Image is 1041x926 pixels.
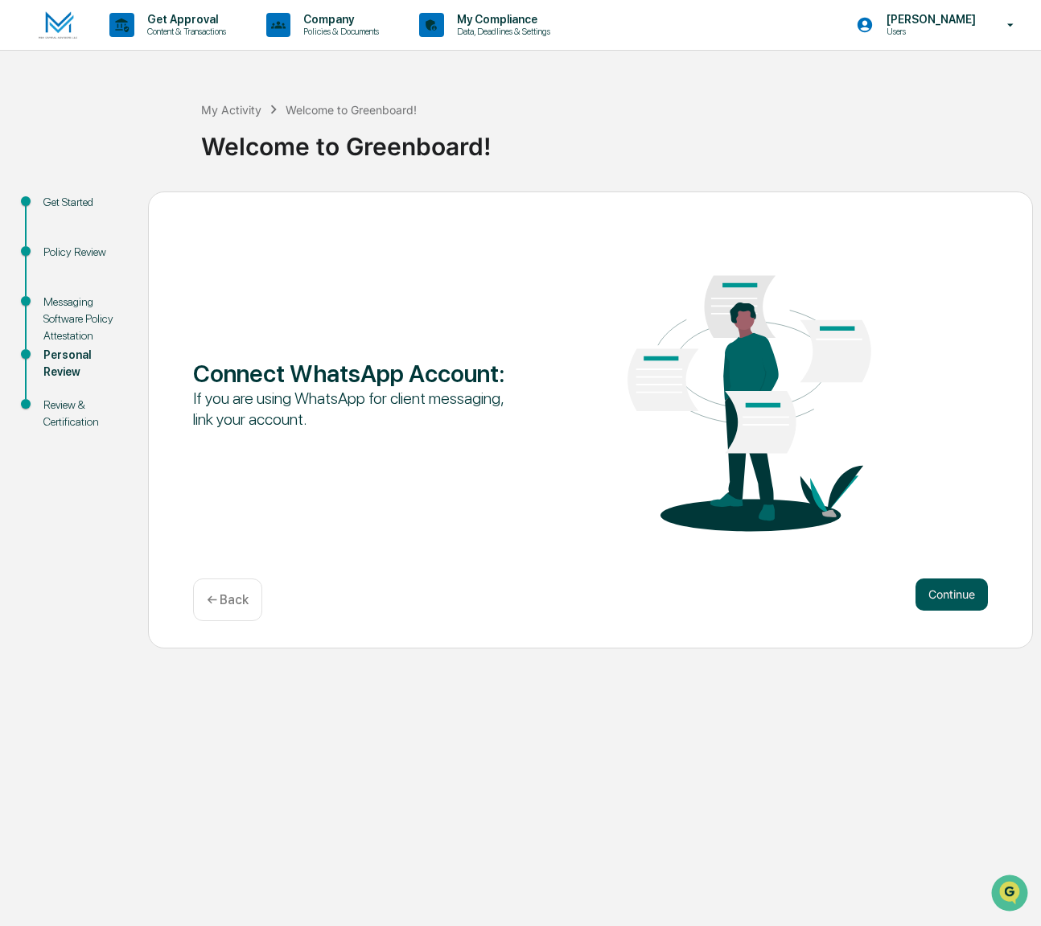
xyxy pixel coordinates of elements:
[43,397,122,430] div: Review & Certification
[201,119,1033,161] div: Welcome to Greenboard!
[39,11,77,39] img: logo
[134,26,234,37] p: Content & Transactions
[133,203,200,219] span: Attestations
[134,13,234,26] p: Get Approval
[444,26,558,37] p: Data, Deadlines & Settings
[874,13,984,26] p: [PERSON_NAME]
[590,227,908,558] img: Connect WhatsApp Account
[10,227,108,256] a: 🔎Data Lookup
[290,13,387,26] p: Company
[110,196,206,225] a: 🗄️Attestations
[117,204,130,217] div: 🗄️
[43,244,122,261] div: Policy Review
[32,203,104,219] span: Preclearance
[16,235,29,248] div: 🔎
[160,273,195,285] span: Pylon
[113,272,195,285] a: Powered byPylon
[874,26,984,37] p: Users
[290,26,387,37] p: Policies & Documents
[916,578,988,611] button: Continue
[207,592,249,607] p: ← Back
[990,873,1033,916] iframe: Open customer support
[32,233,101,249] span: Data Lookup
[55,123,264,139] div: Start new chat
[55,139,204,152] div: We're available if you need us!
[444,13,558,26] p: My Compliance
[43,347,122,381] div: Personal Review
[16,204,29,217] div: 🖐️
[193,388,511,430] div: If you are using WhatsApp for client messaging, link your account.
[10,196,110,225] a: 🖐️Preclearance
[274,128,293,147] button: Start new chat
[16,34,293,60] p: How can we help?
[43,294,122,344] div: Messaging Software Policy Attestation
[43,194,122,211] div: Get Started
[193,359,511,388] div: Connect WhatsApp Account :
[201,103,261,117] div: My Activity
[16,123,45,152] img: 1746055101610-c473b297-6a78-478c-a979-82029cc54cd1
[286,103,417,117] div: Welcome to Greenboard!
